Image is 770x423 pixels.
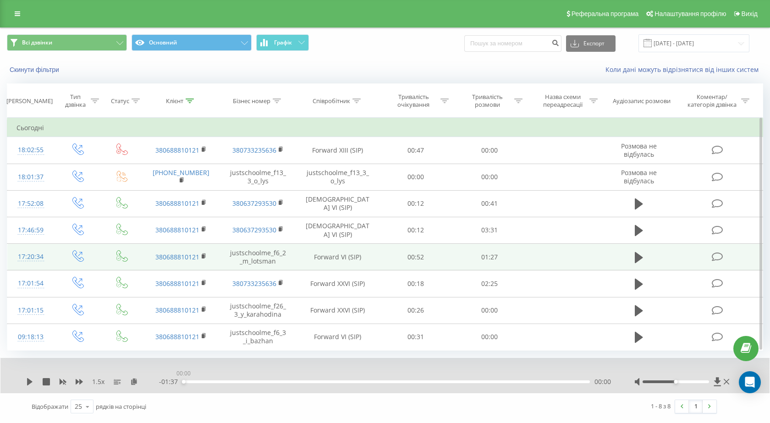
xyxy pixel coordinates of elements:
a: Коли дані можуть відрізнятися вiд інших систем [605,65,763,74]
div: Тривалість очікування [389,93,438,109]
span: рядків на сторінці [96,402,146,411]
div: Співробітник [313,97,350,105]
a: 380688810121 [155,279,199,288]
a: 380688810121 [155,199,199,208]
td: Forward XXVI (SIP) [297,297,379,324]
td: justschoolme_f6_2_m_lotsman [220,244,296,270]
td: 00:00 [453,164,527,190]
a: 380733235636 [232,279,276,288]
span: Всі дзвінки [22,39,52,46]
button: Графік [256,34,309,51]
div: 18:02:55 [16,141,45,159]
span: 00:00 [594,377,611,386]
div: 17:52:08 [16,195,45,213]
a: 380688810121 [155,306,199,314]
td: 03:31 [453,217,527,243]
td: 00:47 [379,137,453,164]
td: 00:52 [379,244,453,270]
td: 00:12 [379,190,453,217]
a: 380688810121 [155,146,199,154]
div: 17:20:34 [16,248,45,266]
div: Коментар/категорія дзвінка [685,93,739,109]
td: 00:26 [379,297,453,324]
td: justschoolme_f26_3_y_karahodina [220,297,296,324]
div: 1 - 8 з 8 [651,401,671,411]
span: Реферальна програма [572,10,639,17]
div: 17:01:15 [16,302,45,319]
td: Forward XXVI (SIP) [297,270,379,297]
div: Open Intercom Messenger [739,371,761,393]
span: Вихід [742,10,758,17]
input: Пошук за номером [464,35,561,52]
td: 00:00 [453,324,527,350]
td: justschoolme_f13_3_o_lys [297,164,379,190]
td: 00:18 [379,270,453,297]
div: 00:00 [175,367,192,380]
td: 01:27 [453,244,527,270]
div: 09:18:13 [16,328,45,346]
td: 00:00 [453,137,527,164]
a: 380688810121 [155,332,199,341]
div: Accessibility label [674,380,677,384]
button: Скинути фільтри [7,66,64,74]
td: 00:00 [379,164,453,190]
td: Сьогодні [7,119,763,137]
a: 380733235636 [232,146,276,154]
td: 00:12 [379,217,453,243]
td: [DEMOGRAPHIC_DATA] VI (SIP) [297,217,379,243]
a: 380688810121 [155,225,199,234]
span: 1.5 x [92,377,104,386]
span: Розмова не відбулась [621,142,657,159]
div: Аудіозапис розмови [613,97,671,105]
td: 00:00 [453,297,527,324]
div: Клієнт [166,97,183,105]
a: 380688810121 [155,253,199,261]
span: Налаштування профілю [654,10,726,17]
td: Forward VI (SIP) [297,244,379,270]
a: 1 [689,400,703,413]
td: Forward XIII (SIP) [297,137,379,164]
td: 00:31 [379,324,453,350]
td: Forward VI (SIP) [297,324,379,350]
div: Тривалість розмови [463,93,512,109]
td: justschoolme_f13_3_o_lys [220,164,296,190]
div: Назва схеми переадресації [538,93,587,109]
span: - 01:37 [159,377,182,386]
div: Accessibility label [182,380,186,384]
div: Бізнес номер [233,97,270,105]
button: Всі дзвінки [7,34,127,51]
a: 380637293530 [232,199,276,208]
span: Відображати [32,402,68,411]
div: 25 [75,402,82,411]
div: [PERSON_NAME] [6,97,53,105]
td: 02:25 [453,270,527,297]
div: 18:01:37 [16,168,45,186]
td: [DEMOGRAPHIC_DATA] VI (SIP) [297,190,379,217]
a: 380637293530 [232,225,276,234]
a: [PHONE_NUMBER] [153,168,209,177]
button: Експорт [566,35,616,52]
td: justschoolme_f6_3_i_bazhan [220,324,296,350]
div: Статус [111,97,129,105]
button: Основний [132,34,252,51]
span: Графік [274,39,292,46]
td: 00:41 [453,190,527,217]
div: 17:46:59 [16,221,45,239]
span: Розмова не відбулась [621,168,657,185]
div: Тип дзвінка [62,93,88,109]
div: 17:01:54 [16,275,45,292]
